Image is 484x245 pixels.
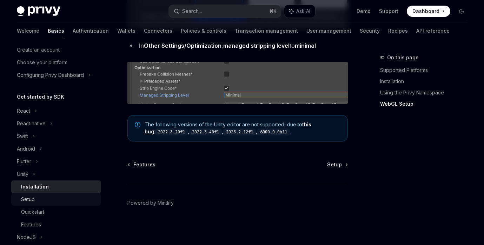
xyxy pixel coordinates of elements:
a: Security [360,22,380,39]
a: Using the Privy Namespace [380,87,473,98]
div: Quickstart [21,208,44,216]
a: Welcome [17,22,39,39]
a: this bug [145,121,311,135]
code: 6000.0.0b11 [257,128,290,135]
div: Flutter [17,157,31,166]
div: Setup [21,195,35,204]
button: Toggle dark mode [456,6,467,17]
a: Wallets [117,22,135,39]
div: Android [17,145,35,153]
a: Setup [11,193,101,206]
div: Installation [21,183,49,191]
img: webview-stripping-settings [127,62,348,104]
div: Configuring Privy Dashboard [17,71,84,79]
div: React native [17,119,46,128]
a: Powered by Mintlify [127,199,174,206]
a: Support [379,8,398,15]
strong: managed stripping level [223,42,290,49]
a: Authentication [73,22,109,39]
a: WebGL Setup [380,98,473,110]
button: Ask AI [284,5,315,18]
span: Dashboard [412,8,439,15]
a: Installation [380,76,473,87]
button: Search...⌘K [169,5,281,18]
code: 2022.3.40f1 [189,128,222,135]
span: Setup [327,161,342,168]
li: In , to [127,41,348,51]
svg: Note [135,122,140,127]
a: Transaction management [235,22,298,39]
a: Quickstart [11,206,101,218]
div: Swift [17,132,28,140]
a: Features [11,218,101,231]
a: Recipes [388,22,408,39]
code: 2022.3.20f1 [155,128,188,135]
a: Demo [357,8,371,15]
strong: minimal [295,42,316,49]
span: Ask AI [296,8,310,15]
img: dark logo [17,6,60,16]
a: Setup [327,161,347,168]
span: Features [133,161,155,168]
div: Choose your platform [17,58,67,67]
a: Choose your platform [11,56,101,69]
code: 2023.2.12f1 [223,128,256,135]
div: Features [21,220,41,229]
a: Installation [11,180,101,193]
h5: Get started by SDK [17,93,64,101]
a: Features [128,161,155,168]
a: Policies & controls [181,22,226,39]
span: The following versions of the Unity editor are not supported, due to : , , , . [145,121,340,135]
span: ⌘ K [269,8,277,14]
strong: Other Settings/Optimization [144,42,221,49]
div: NodeJS [17,233,36,241]
a: User management [306,22,351,39]
a: API reference [416,22,450,39]
div: Unity [17,170,28,178]
a: Connectors [144,22,172,39]
div: Search... [182,7,202,15]
a: Dashboard [407,6,450,17]
a: Supported Platforms [380,65,473,76]
div: React [17,107,30,115]
span: On this page [387,53,419,62]
a: Basics [48,22,64,39]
